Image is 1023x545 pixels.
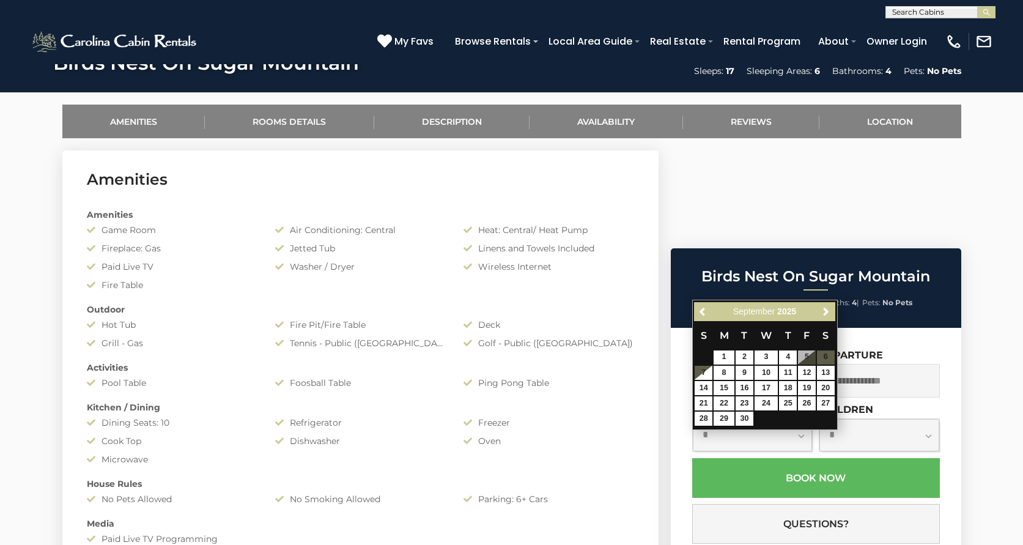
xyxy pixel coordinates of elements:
span: Sunday [701,330,707,341]
span: Sleeping Areas: [759,298,814,307]
a: 19 [798,381,816,395]
li: | [759,295,824,311]
div: Oven [454,435,643,447]
td: $895 [816,365,835,380]
a: Amenities [62,105,205,138]
span: 2025 [777,306,796,316]
a: 17 [755,381,778,395]
td: $450 [754,365,778,380]
h3: Amenities [87,169,634,190]
span: Tuesday [741,330,747,341]
td: $895 [797,380,816,396]
a: 29 [714,412,734,426]
a: Local Area Guide [542,31,638,52]
div: Kitchen / Dining [78,401,643,413]
a: 3 [755,350,778,365]
td: $450 [735,380,754,396]
div: Fire Table [78,279,266,291]
button: Book Now [692,458,940,498]
span: Pets: [862,298,881,307]
div: Jetted Tub [266,242,454,254]
a: 27 [817,396,835,410]
div: Air Conditioning: Central [266,224,454,236]
td: $450 [778,365,797,380]
a: Availability [530,105,683,138]
td: $450 [713,380,735,396]
a: 20 [817,381,835,395]
span: Monday [720,330,729,341]
td: $450 [694,365,713,380]
a: Next [819,304,834,319]
td: $450 [754,350,778,365]
div: Foosball Table [266,377,454,389]
span: Next [821,306,831,316]
a: 28 [695,412,712,426]
a: 2 [736,350,753,365]
div: Grill - Gas [78,337,266,349]
div: Microwave [78,453,266,465]
td: $450 [735,396,754,411]
a: 14 [695,381,712,395]
span: My Favs [394,34,434,49]
a: 9 [736,366,753,380]
div: Heat: Central/ Heat Pump [454,224,643,236]
td: $450 [778,380,797,396]
a: 11 [779,366,797,380]
div: No Pets Allowed [78,493,266,505]
a: About [812,31,855,52]
a: Owner Login [860,31,933,52]
td: $450 [713,365,735,380]
td: $450 [735,350,754,365]
a: 22 [714,396,734,410]
strong: 4 [852,298,857,307]
td: $450 [754,380,778,396]
td: $525 [713,411,735,426]
a: 30 [736,412,753,426]
td: $450 [713,350,735,365]
a: My Favs [377,34,437,50]
a: 8 [714,366,734,380]
div: Outdoor [78,303,643,316]
td: $895 [797,365,816,380]
span: Wednesday [761,330,772,341]
div: Ping Pong Table [454,377,643,389]
a: 16 [736,381,753,395]
a: 15 [714,381,734,395]
div: Amenities [78,209,643,221]
a: 10 [755,366,778,380]
td: $450 [778,396,797,411]
strong: No Pets [882,298,912,307]
td: $450 [735,365,754,380]
li: | [827,295,859,311]
span: Sleeps: [719,298,744,307]
a: 21 [695,396,712,410]
label: Children [819,404,873,415]
a: 24 [755,396,778,410]
img: phone-regular-white.png [945,33,962,50]
a: Rooms Details [205,105,374,138]
span: Saturday [822,330,829,341]
td: $450 [713,396,735,411]
li: | [719,295,756,311]
img: White-1-2.png [31,29,200,54]
a: 4 [779,350,797,365]
td: $795 [816,396,835,411]
div: Deck [454,319,643,331]
h2: Birds Nest On Sugar Mountain [674,269,958,284]
strong: 6 [816,298,821,307]
div: Refrigerator [266,417,454,429]
div: Pool Table [78,377,266,389]
div: Linens and Towels Included [454,242,643,254]
a: Previous [695,304,711,319]
a: 1 [714,350,734,365]
div: Paid Live TV Programming [78,533,266,545]
span: Friday [803,330,810,341]
div: Washer / Dryer [266,261,454,273]
a: Browse Rentals [449,31,537,52]
a: 7 [695,366,712,380]
a: 25 [779,396,797,410]
div: Fireplace: Gas [78,242,266,254]
a: 12 [798,366,816,380]
td: $450 [754,396,778,411]
a: Real Estate [644,31,712,52]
